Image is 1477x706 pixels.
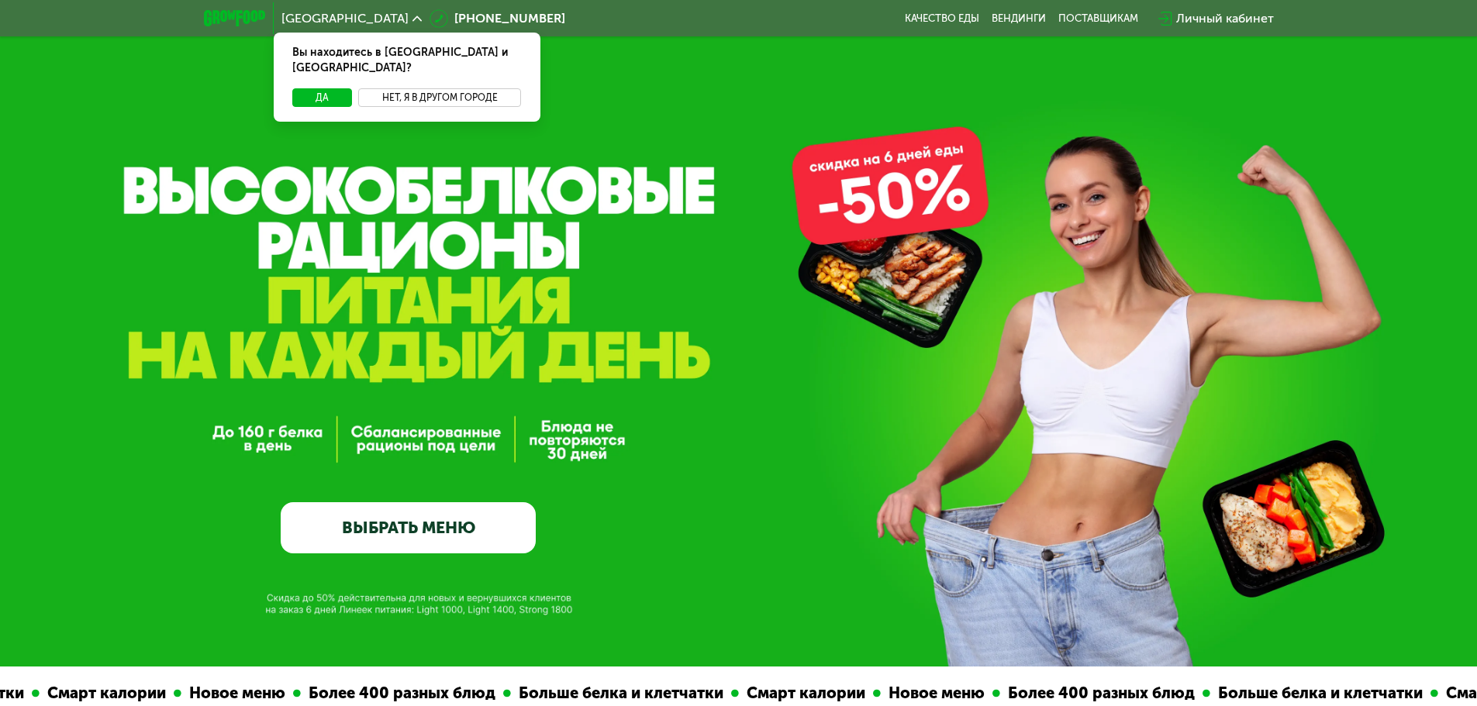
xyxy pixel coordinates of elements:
[36,681,170,705] div: Смарт калории
[1176,9,1274,28] div: Личный кабинет
[297,681,499,705] div: Более 400 разных блюд
[877,681,989,705] div: Новое меню
[905,12,979,25] a: Качество еды
[507,681,727,705] div: Больше белка и клетчатки
[358,88,522,107] button: Нет, я в другом городе
[735,681,869,705] div: Смарт калории
[1058,12,1138,25] div: поставщикам
[178,681,289,705] div: Новое меню
[281,12,409,25] span: [GEOGRAPHIC_DATA]
[996,681,1199,705] div: Более 400 разных блюд
[430,9,565,28] a: [PHONE_NUMBER]
[1206,681,1427,705] div: Больше белка и клетчатки
[274,33,540,88] div: Вы находитесь в [GEOGRAPHIC_DATA] и [GEOGRAPHIC_DATA]?
[292,88,352,107] button: Да
[281,502,536,553] a: ВЫБРАТЬ МЕНЮ
[992,12,1046,25] a: Вендинги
